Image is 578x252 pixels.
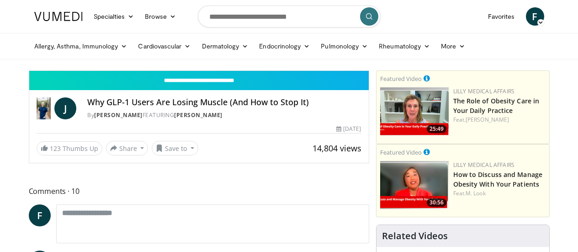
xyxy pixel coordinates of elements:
[254,37,315,55] a: Endocrinology
[336,125,361,133] div: [DATE]
[87,111,361,119] div: By FEATURING
[380,161,449,209] img: c98a6a29-1ea0-4bd5-8cf5-4d1e188984a7.png.150x105_q85_crop-smart_upscale.png
[152,141,198,155] button: Save to
[174,111,223,119] a: [PERSON_NAME]
[380,161,449,209] a: 30:56
[315,37,373,55] a: Pulmonology
[133,37,196,55] a: Cardiovascular
[54,97,76,119] a: J
[196,37,254,55] a: Dermatology
[139,7,181,26] a: Browse
[453,116,546,124] div: Feat.
[453,97,540,115] a: The Role of Obesity Care in Your Daily Practice
[427,198,446,207] span: 30:56
[526,7,544,26] a: F
[106,141,148,155] button: Share
[29,37,133,55] a: Allergy, Asthma, Immunology
[380,148,422,156] small: Featured Video
[466,116,509,123] a: [PERSON_NAME]
[50,144,61,153] span: 123
[483,7,520,26] a: Favorites
[453,87,515,95] a: Lilly Medical Affairs
[466,189,486,197] a: M. Look
[34,12,83,21] img: VuMedi Logo
[380,87,449,135] a: 25:49
[88,7,140,26] a: Specialties
[380,87,449,135] img: e1208b6b-349f-4914-9dd7-f97803bdbf1d.png.150x105_q85_crop-smart_upscale.png
[198,5,381,27] input: Search topics, interventions
[94,111,143,119] a: [PERSON_NAME]
[87,97,361,107] h4: Why GLP-1 Users Are Losing Muscle (And How to Stop It)
[37,97,51,119] img: Dr. Jordan Rennicke
[373,37,435,55] a: Rheumatology
[435,37,471,55] a: More
[382,231,448,241] h4: Related Videos
[427,125,446,133] span: 25:49
[453,189,546,198] div: Feat.
[453,170,543,188] a: How to Discuss and Manage Obesity With Your Patients
[380,75,422,83] small: Featured Video
[313,143,361,154] span: 14,804 views
[37,141,102,155] a: 123 Thumbs Up
[29,204,51,226] a: F
[453,161,515,169] a: Lilly Medical Affairs
[29,185,369,197] span: Comments 10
